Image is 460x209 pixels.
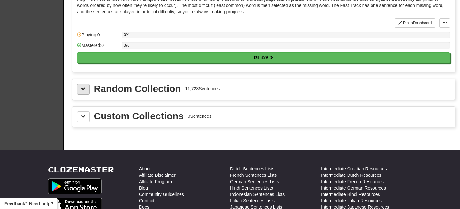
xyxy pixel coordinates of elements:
a: French Sentences Lists [230,172,277,178]
a: Italian Sentences Lists [230,198,275,204]
a: Affiliate Disclaimer [139,172,176,178]
a: Dutch Sentences Lists [230,166,274,172]
a: Indonesian Sentences Lists [230,191,285,198]
a: Intermediate Croatian Resources [321,166,387,172]
a: German Sentences Lists [230,178,279,185]
a: Intermediate German Resources [321,185,386,191]
span: Open feedback widget [4,200,53,207]
div: 0 Sentences [188,113,211,119]
button: Pin toDashboard [395,18,435,28]
div: 11,723 Sentences [185,86,220,92]
img: Get it on Google Play [48,178,102,194]
a: Hindi Sentences Lists [230,185,273,191]
div: Playing: 0 [77,32,119,42]
a: About [139,166,151,172]
a: Affiliate Program [139,178,172,185]
button: Play [77,52,450,63]
a: Intermediate French Resources [321,178,384,185]
div: Mastered: 0 [77,42,119,53]
a: Intermediate Dutch Resources [321,172,381,178]
a: Clozemaster [48,166,114,174]
a: Blog [139,185,148,191]
a: Intermediate Italian Resources [321,198,382,204]
div: Custom Collections [94,111,184,121]
a: Community Guidelines [139,191,184,198]
a: Intermediate Hindi Resources [321,191,380,198]
a: Contact [139,198,154,204]
div: Random Collection [94,84,181,93]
